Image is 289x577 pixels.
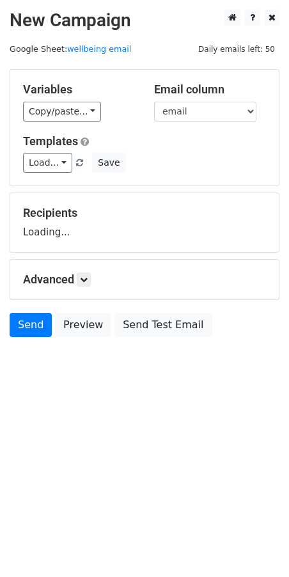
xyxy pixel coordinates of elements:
h5: Variables [23,83,135,97]
a: Send Test Email [114,313,212,337]
h5: Email column [154,83,266,97]
a: Send [10,313,52,337]
small: Google Sheet: [10,44,131,54]
a: wellbeing email [67,44,131,54]
a: Copy/paste... [23,102,101,122]
a: Daily emails left: 50 [194,44,279,54]
a: Templates [23,134,78,148]
a: Preview [55,313,111,337]
span: Daily emails left: 50 [194,42,279,56]
h5: Advanced [23,273,266,287]
h2: New Campaign [10,10,279,31]
div: Loading... [23,206,266,239]
a: Load... [23,153,72,173]
h5: Recipients [23,206,266,220]
button: Save [92,153,125,173]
